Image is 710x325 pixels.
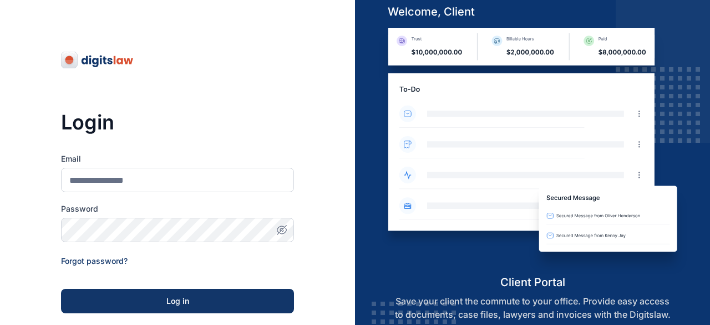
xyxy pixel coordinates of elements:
label: Email [61,153,294,164]
img: client-portal [379,28,687,274]
h3: Login [61,111,294,133]
button: Log in [61,289,294,313]
h5: welcome, client [379,4,687,19]
label: Password [61,203,294,214]
img: digitslaw-logo [61,51,134,69]
p: Save your client the commute to your office. Provide easy access to documents, case files, lawyer... [379,294,687,321]
h5: client portal [379,274,687,290]
div: Log in [79,296,276,307]
a: Forgot password? [61,256,128,266]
